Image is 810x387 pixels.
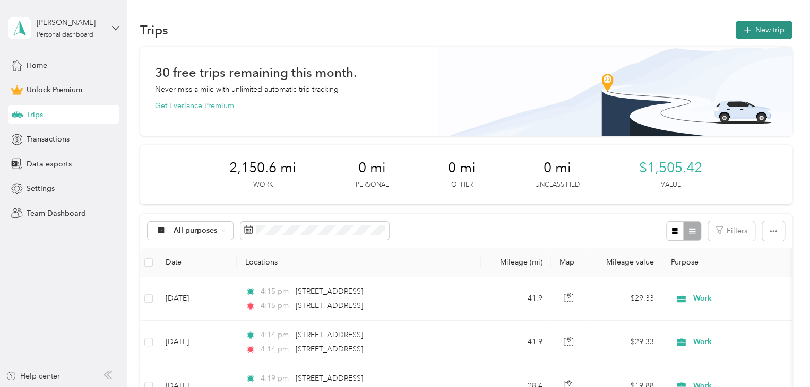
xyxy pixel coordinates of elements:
[437,47,792,136] img: Banner
[27,159,72,170] span: Data exports
[693,336,790,348] span: Work
[535,180,580,190] p: Unclassified
[451,180,473,190] p: Other
[639,160,702,177] span: $1,505.42
[296,374,363,383] span: [STREET_ADDRESS]
[6,371,60,382] button: Help center
[708,221,755,241] button: Filters
[27,183,55,194] span: Settings
[157,321,237,364] td: [DATE]
[481,321,551,364] td: 41.9
[260,373,290,384] span: 4:19 pm
[296,330,363,339] span: [STREET_ADDRESS]
[157,277,237,321] td: [DATE]
[481,248,551,277] th: Mileage (mi)
[237,248,481,277] th: Locations
[27,84,82,95] span: Unlock Premium
[448,160,476,177] span: 0 mi
[693,293,790,304] span: Work
[229,160,296,177] span: 2,150.6 mi
[174,227,218,234] span: All purposes
[481,277,551,321] td: 41.9
[358,160,386,177] span: 0 mi
[157,248,237,277] th: Date
[27,109,43,120] span: Trips
[588,248,662,277] th: Mileage value
[296,301,363,310] span: [STREET_ADDRESS]
[260,286,290,297] span: 4:15 pm
[260,329,290,341] span: 4:14 pm
[296,287,363,296] span: [STREET_ADDRESS]
[155,84,339,95] p: Never miss a mile with unlimited automatic trip tracking
[155,67,357,78] h1: 30 free trips remaining this month.
[27,134,70,145] span: Transactions
[37,17,103,28] div: [PERSON_NAME]
[27,208,86,219] span: Team Dashboard
[260,344,290,355] span: 4:14 pm
[356,180,389,190] p: Personal
[253,180,273,190] p: Work
[37,32,93,38] div: Personal dashboard
[296,345,363,354] span: [STREET_ADDRESS]
[588,277,662,321] td: $29.33
[27,60,47,71] span: Home
[140,24,168,36] h1: Trips
[751,328,810,387] iframe: Everlance-gr Chat Button Frame
[736,21,792,39] button: New trip
[155,100,234,111] button: Get Everlance Premium
[661,180,681,190] p: Value
[588,321,662,364] td: $29.33
[260,300,290,312] span: 4:15 pm
[544,160,571,177] span: 0 mi
[551,248,588,277] th: Map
